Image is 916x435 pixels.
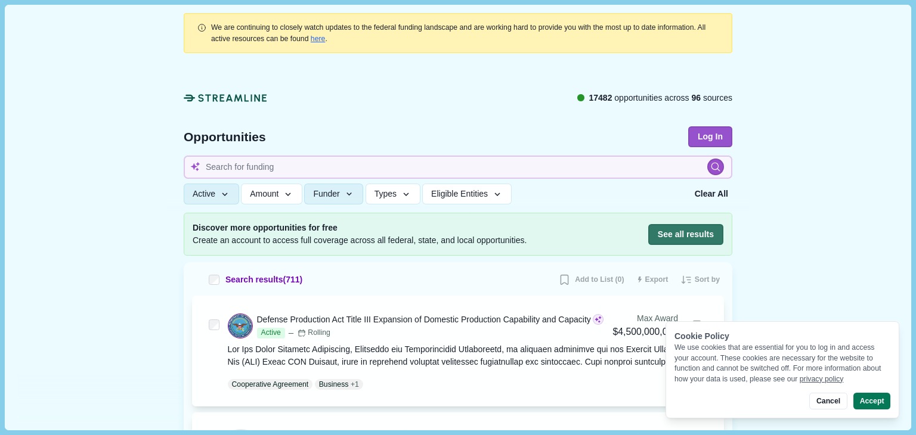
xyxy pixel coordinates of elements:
[225,274,302,286] span: Search results ( 711 )
[691,184,732,204] button: Clear All
[193,189,215,199] span: Active
[686,315,707,336] button: Bookmark this grant.
[366,184,420,204] button: Types
[193,234,527,247] span: Create an account to access full coverage across all federal, state, and local opportunities.
[232,379,309,390] p: Cooperative Agreement
[692,93,701,102] span: 96
[313,189,339,199] span: Funder
[228,343,708,368] div: Lor Ips Dolor Sitametc Adipiscing, Elitseddo eiu Temporincidid Utlaboreetd, ma aliquaen adminimve...
[211,23,705,42] span: We are continuing to closely watch updates to the federal funding landscape and are working hard ...
[298,328,330,338] div: Rolling
[319,379,349,390] p: Business
[257,313,591,326] div: Defense Production Act Title III Expansion of Domestic Production Capability and Capacity
[257,328,285,338] span: Active
[633,271,673,290] button: Export results to CSV (250 max)
[676,271,724,290] button: Sort by
[351,379,359,390] span: + 1
[241,184,302,204] button: Amount
[554,271,628,290] button: Add to List (0)
[211,22,719,44] div: .
[304,184,363,204] button: Funder
[193,222,527,234] span: Discover more opportunities for free
[228,314,252,338] img: DOD.png
[184,156,732,179] input: Search for funding
[613,312,678,325] div: Max Award
[228,312,708,390] a: Defense Production Act Title III Expansion of Domestic Production Capability and CapacityActiveRo...
[674,343,890,384] div: We use cookies that are essential for you to log in and access your account. These cookies are ne...
[800,375,844,383] a: privacy policy
[250,189,278,199] span: Amount
[688,126,732,147] button: Log In
[431,189,488,199] span: Eligible Entities
[589,92,732,104] span: opportunities across sources
[422,184,511,204] button: Eligible Entities
[184,130,266,143] span: Opportunities
[648,224,723,245] button: See all results
[375,189,397,199] span: Types
[853,393,890,409] button: Accept
[674,331,729,341] span: Cookie Policy
[613,325,678,340] div: $4,500,000,000
[311,35,326,43] a: here
[589,93,612,102] span: 17482
[809,393,847,409] button: Cancel
[184,184,239,204] button: Active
